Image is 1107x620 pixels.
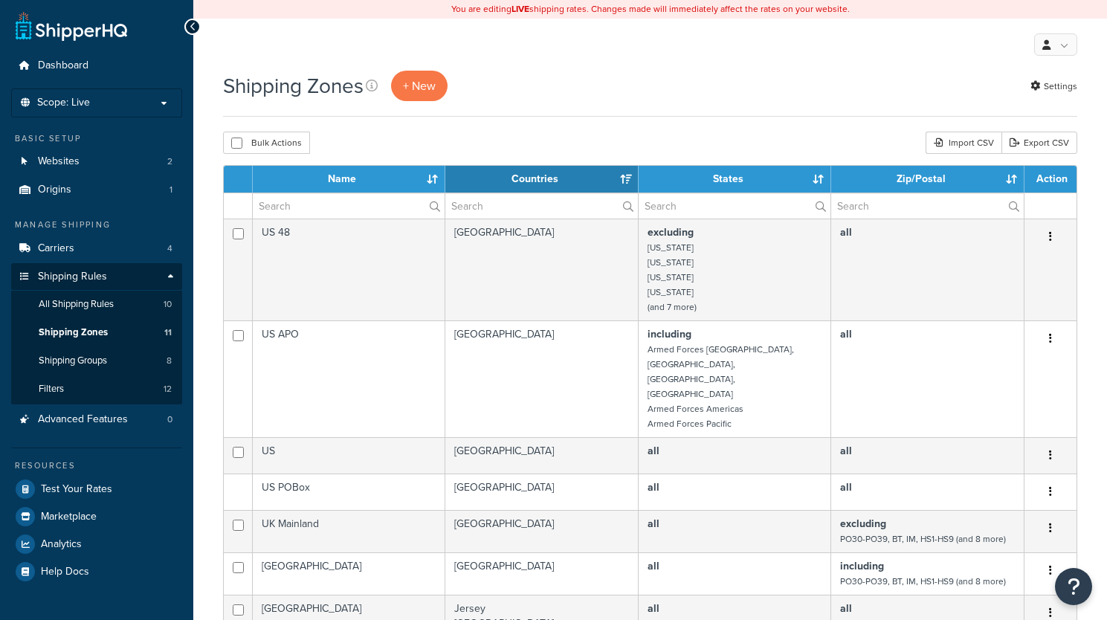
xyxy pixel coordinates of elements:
[445,437,639,474] td: [GEOGRAPHIC_DATA]
[648,443,659,459] b: all
[840,601,852,616] b: all
[39,383,64,395] span: Filters
[11,52,182,80] a: Dashboard
[38,413,128,426] span: Advanced Features
[11,375,182,403] li: Filters
[648,417,732,430] small: Armed Forces Pacific
[403,77,436,94] span: + New
[11,347,182,375] li: Shipping Groups
[840,326,852,342] b: all
[445,166,639,193] th: Countries: activate to sort column ascending
[11,375,182,403] a: Filters 12
[648,343,794,401] small: Armed Forces [GEOGRAPHIC_DATA], [GEOGRAPHIC_DATA], [GEOGRAPHIC_DATA], [GEOGRAPHIC_DATA]
[648,256,694,269] small: [US_STATE]
[38,184,71,196] span: Origins
[648,402,743,416] small: Armed Forces Americas
[41,566,89,578] span: Help Docs
[639,193,830,219] input: Search
[170,184,172,196] span: 1
[164,298,172,311] span: 10
[11,503,182,530] a: Marketplace
[253,474,445,510] td: US POBox
[648,516,659,532] b: all
[11,558,182,585] a: Help Docs
[253,320,445,437] td: US APO
[167,155,172,168] span: 2
[648,601,659,616] b: all
[167,413,172,426] span: 0
[11,459,182,472] div: Resources
[223,71,364,100] h1: Shipping Zones
[840,443,852,459] b: all
[840,575,1006,588] small: PO30-PO39, BT, IM, HS1-HS9 (and 8 more)
[11,176,182,204] a: Origins 1
[11,132,182,145] div: Basic Setup
[253,193,445,219] input: Search
[41,483,112,496] span: Test Your Rates
[11,476,182,503] a: Test Your Rates
[41,511,97,523] span: Marketplace
[41,538,82,551] span: Analytics
[648,479,659,495] b: all
[445,320,639,437] td: [GEOGRAPHIC_DATA]
[11,235,182,262] li: Carriers
[11,263,182,291] a: Shipping Rules
[445,552,639,595] td: [GEOGRAPHIC_DATA]
[167,355,172,367] span: 8
[11,176,182,204] li: Origins
[840,516,886,532] b: excluding
[39,326,108,339] span: Shipping Zones
[840,532,1006,546] small: PO30-PO39, BT, IM, HS1-HS9 (and 8 more)
[648,271,694,284] small: [US_STATE]
[39,298,114,311] span: All Shipping Rules
[11,319,182,346] li: Shipping Zones
[11,219,182,231] div: Manage Shipping
[840,225,852,240] b: all
[16,11,127,41] a: ShipperHQ Home
[840,479,852,495] b: all
[391,71,448,101] a: + New
[11,291,182,318] li: All Shipping Rules
[11,347,182,375] a: Shipping Groups 8
[648,285,694,299] small: [US_STATE]
[511,2,529,16] b: LIVE
[648,300,697,314] small: (and 7 more)
[167,242,172,255] span: 4
[38,242,74,255] span: Carriers
[926,132,1001,154] div: Import CSV
[11,235,182,262] a: Carriers 4
[639,166,831,193] th: States: activate to sort column ascending
[1024,166,1077,193] th: Action
[1030,76,1077,97] a: Settings
[253,437,445,474] td: US
[1001,132,1077,154] a: Export CSV
[11,319,182,346] a: Shipping Zones 11
[11,531,182,558] a: Analytics
[445,474,639,510] td: [GEOGRAPHIC_DATA]
[38,59,88,72] span: Dashboard
[445,510,639,552] td: [GEOGRAPHIC_DATA]
[831,193,1024,219] input: Search
[38,155,80,168] span: Websites
[253,166,445,193] th: Name: activate to sort column ascending
[445,219,639,320] td: [GEOGRAPHIC_DATA]
[164,383,172,395] span: 12
[11,406,182,433] li: Advanced Features
[840,558,884,574] b: including
[1055,568,1092,605] button: Open Resource Center
[831,166,1024,193] th: Zip/Postal: activate to sort column ascending
[253,510,445,552] td: UK Mainland
[164,326,172,339] span: 11
[37,97,90,109] span: Scope: Live
[39,355,107,367] span: Shipping Groups
[648,241,694,254] small: [US_STATE]
[11,148,182,175] a: Websites 2
[648,225,694,240] b: excluding
[38,271,107,283] span: Shipping Rules
[253,219,445,320] td: US 48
